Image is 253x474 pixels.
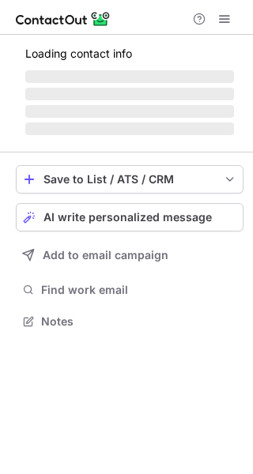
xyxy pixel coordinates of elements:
span: ‌ [25,122,234,135]
button: AI write personalized message [16,203,244,231]
img: ContactOut v5.3.10 [16,9,111,28]
span: AI write personalized message [43,211,212,224]
button: Add to email campaign [16,241,244,269]
span: ‌ [25,70,234,83]
span: Find work email [41,283,237,297]
p: Loading contact info [25,47,234,60]
span: Notes [41,314,237,329]
div: Save to List / ATS / CRM [43,173,216,186]
span: ‌ [25,105,234,118]
button: Notes [16,310,244,333]
span: ‌ [25,88,234,100]
button: save-profile-one-click [16,165,244,194]
span: Add to email campaign [43,249,168,261]
button: Find work email [16,279,244,301]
